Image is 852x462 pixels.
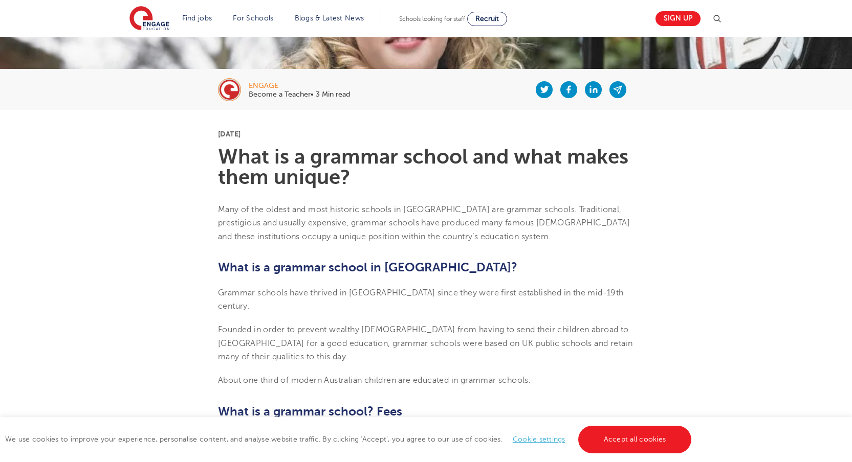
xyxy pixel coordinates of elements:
a: Find jobs [182,14,212,22]
span: About one third of modern Australian children are educated in grammar schools. [218,376,531,385]
a: Blogs & Latest News [295,14,364,22]
span: Grammar schools have thrived in [GEOGRAPHIC_DATA] since they were first established in the mid-19... [218,288,624,311]
span: Many of the oldest and most historic schools in [GEOGRAPHIC_DATA] are grammar schools. Traditiona... [218,205,630,241]
a: Recruit [467,12,507,26]
span: We use cookies to improve your experience, personalise content, and analyse website traffic. By c... [5,435,694,443]
span: Recruit [475,15,499,22]
span: Founded in order to prevent wealthy [DEMOGRAPHIC_DATA] from having to send their children abroad ... [218,325,632,361]
span: What is a grammar school? Fees [218,404,402,419]
a: Accept all cookies [578,426,692,453]
h1: What is a grammar school and what makes them unique? [218,147,634,188]
span: Schools looking for staff [399,15,465,22]
a: For Schools [233,14,273,22]
a: Sign up [656,11,701,26]
span: What is a grammar school in [GEOGRAPHIC_DATA]? [218,260,517,274]
img: Engage Education [129,6,169,32]
p: [DATE] [218,130,634,137]
p: Become a Teacher• 3 Min read [249,91,350,98]
div: engage [249,82,350,89]
a: Cookie settings [513,435,565,443]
